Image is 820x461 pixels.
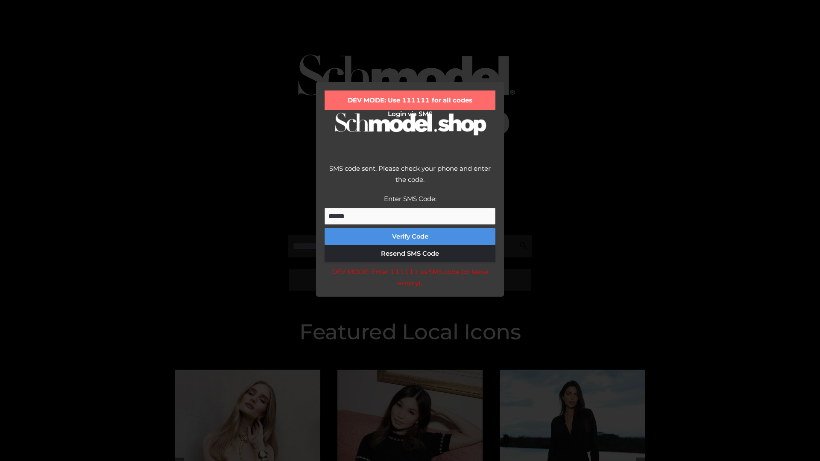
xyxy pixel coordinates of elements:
[325,228,495,245] button: Verify Code
[325,110,495,118] h2: Login via SMS
[325,90,495,110] div: DEV MODE: Use 111111 for all codes
[325,245,495,262] button: Resend SMS Code
[384,195,436,203] label: Enter SMS Code:
[325,266,495,288] div: DEV MODE: Enter 111111 as SMS code (or leave empty).
[325,163,495,193] div: SMS code sent. Please check your phone and enter the code.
